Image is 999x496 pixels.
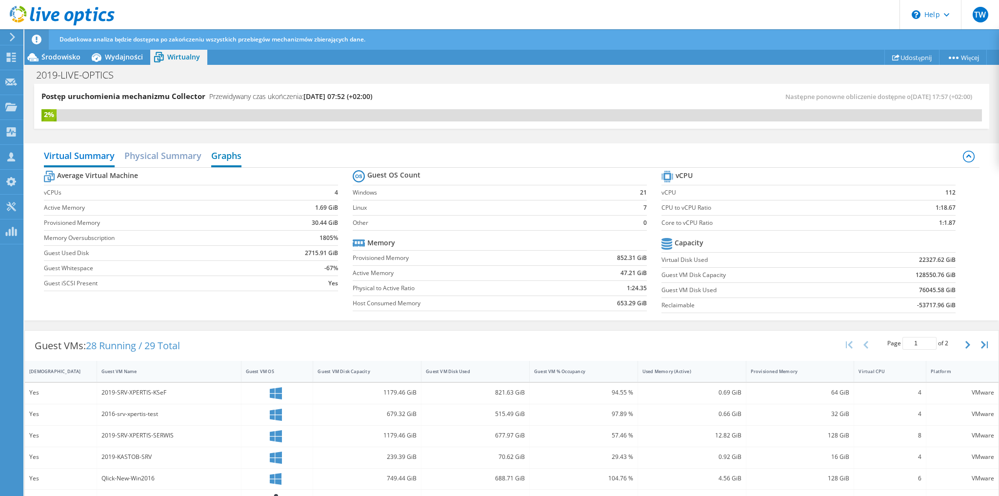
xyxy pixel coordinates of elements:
label: Guest VM Disk Capacity [661,270,848,280]
span: Następne ponowne obliczenie dostępne o [785,92,977,101]
b: 21 [640,188,647,198]
div: Platform [931,368,982,375]
div: 97.89 % [534,409,633,419]
div: 679.32 GiB [318,409,417,419]
div: 2019-SRV-XPERTIS-KSeF [101,387,237,398]
div: VMware [931,387,994,398]
h4: Przewidywany czas ukończenia: [209,91,372,102]
b: 2715.91 GiB [305,248,338,258]
div: 1179.46 GiB [318,387,417,398]
label: Provisioned Memory [44,218,261,228]
label: Guest VM Disk Used [661,285,848,295]
div: 16 GiB [751,452,850,462]
div: 2016-srv-xpertis-test [101,409,237,419]
div: 1179.46 GiB [318,430,417,441]
svg: \n [912,10,920,19]
h1: 2019-LIVE-OPTICS [32,70,129,80]
div: Qlick-New-Win2016 [101,473,237,484]
b: 852.31 GiB [617,253,647,263]
b: 7 [643,203,647,213]
span: 28 Running / 29 Total [86,339,180,352]
div: Provisioned Memory [751,368,838,375]
label: Reclaimable [661,300,848,310]
div: 821.63 GiB [426,387,525,398]
div: 4.56 GiB [642,473,741,484]
div: 128 GiB [751,473,850,484]
b: 112 [945,188,956,198]
div: 515.49 GiB [426,409,525,419]
label: CPU to vCPU Ratio [661,203,878,213]
span: Page of [887,337,948,350]
div: Guest VM % Occupancy [534,368,621,375]
div: 4 [859,387,921,398]
div: 2% [41,109,57,120]
b: 653.29 GiB [617,298,647,308]
b: 1:18.67 [936,203,956,213]
h2: Physical Summary [124,146,201,165]
div: Guest VM Disk Used [426,368,513,375]
div: 29.43 % [534,452,633,462]
div: Virtual CPU [859,368,910,375]
b: 128550.76 GiB [916,270,956,280]
label: vCPUs [44,188,261,198]
label: Windows [353,188,620,198]
div: 0.66 GiB [642,409,741,419]
label: Physical to Active Ratio [353,283,561,293]
div: 104.76 % [534,473,633,484]
b: Memory [367,238,395,248]
label: Provisioned Memory [353,253,561,263]
b: 0 [643,218,647,228]
div: 239.39 GiB [318,452,417,462]
b: 76045.58 GiB [919,285,956,295]
div: 8 [859,430,921,441]
b: -53717.96 GiB [917,300,956,310]
label: Linux [353,203,620,213]
div: 12.82 GiB [642,430,741,441]
a: Udostępnij [884,50,939,65]
span: Wirtualny [167,52,200,61]
div: VMware [931,473,994,484]
div: Guest VM Disk Capacity [318,368,405,375]
b: 1:24.35 [627,283,647,293]
div: 677.97 GiB [426,430,525,441]
div: 688.71 GiB [426,473,525,484]
b: vCPU [676,171,693,180]
span: [DATE] 17:57 (+02:00) [911,92,972,101]
div: 0.69 GiB [642,387,741,398]
label: Guest iSCSI Present [44,278,261,288]
b: Yes [328,278,338,288]
b: 1:1.87 [939,218,956,228]
b: -67% [324,263,338,273]
label: Active Memory [44,203,261,213]
span: Środowisko [41,52,80,61]
div: Used Memory (Active) [642,368,730,375]
div: Yes [29,409,92,419]
div: VMware [931,430,994,441]
div: 6 [859,473,921,484]
label: Host Consumed Memory [353,298,561,308]
b: Average Virtual Machine [57,171,138,180]
div: 57.46 % [534,430,633,441]
b: 1.69 GiB [315,203,338,213]
label: Core to vCPU Ratio [661,218,878,228]
div: 128 GiB [751,430,850,441]
h2: Graphs [211,146,241,167]
div: Yes [29,387,92,398]
b: Guest OS Count [367,170,420,180]
div: 2019-KASTOB-SRV [101,452,237,462]
div: [DEMOGRAPHIC_DATA] [29,368,80,375]
div: 749.44 GiB [318,473,417,484]
div: VMware [931,452,994,462]
h2: Virtual Summary [44,146,115,167]
span: 2 [945,339,948,347]
div: 0.92 GiB [642,452,741,462]
div: 32 GiB [751,409,850,419]
div: Guest VM Name [101,368,225,375]
input: jump to page [902,337,937,350]
span: TW [973,7,988,22]
a: Więcej [939,50,987,65]
div: VMware [931,409,994,419]
div: Guest VMs: [25,331,190,361]
div: Yes [29,430,92,441]
label: Virtual Disk Used [661,255,848,265]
